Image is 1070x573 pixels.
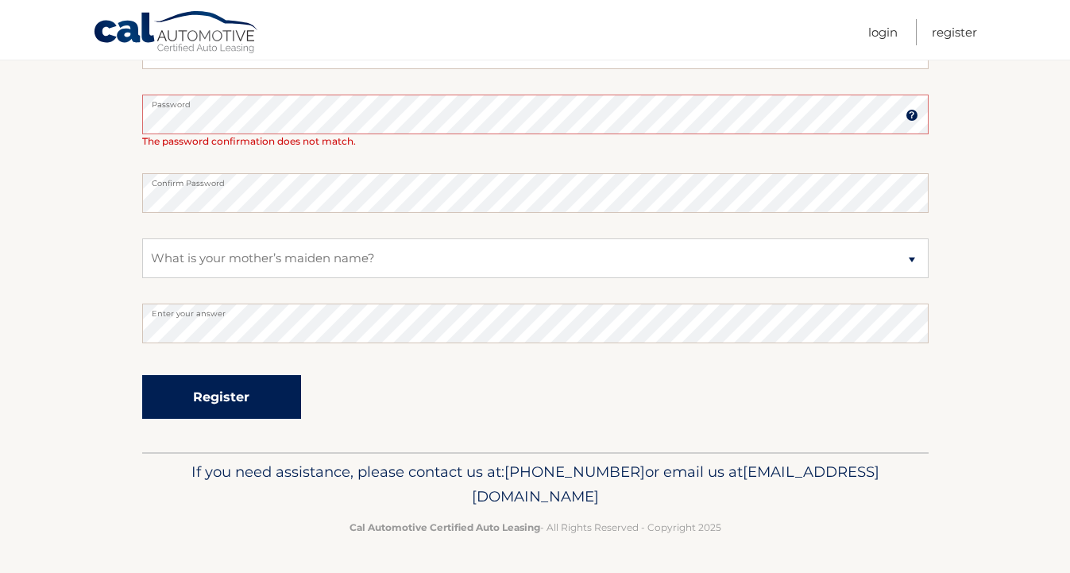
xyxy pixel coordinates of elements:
a: Register [932,19,977,45]
p: If you need assistance, please contact us at: or email us at [153,459,918,510]
label: Password [142,95,929,107]
span: The password confirmation does not match. [142,135,356,147]
img: tooltip.svg [906,109,918,122]
button: Register [142,375,301,419]
label: Confirm Password [142,173,929,186]
strong: Cal Automotive Certified Auto Leasing [350,521,540,533]
a: Login [868,19,898,45]
label: Enter your answer [142,304,929,316]
span: [PHONE_NUMBER] [504,463,645,481]
a: Cal Automotive [93,10,260,56]
p: - All Rights Reserved - Copyright 2025 [153,519,918,536]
